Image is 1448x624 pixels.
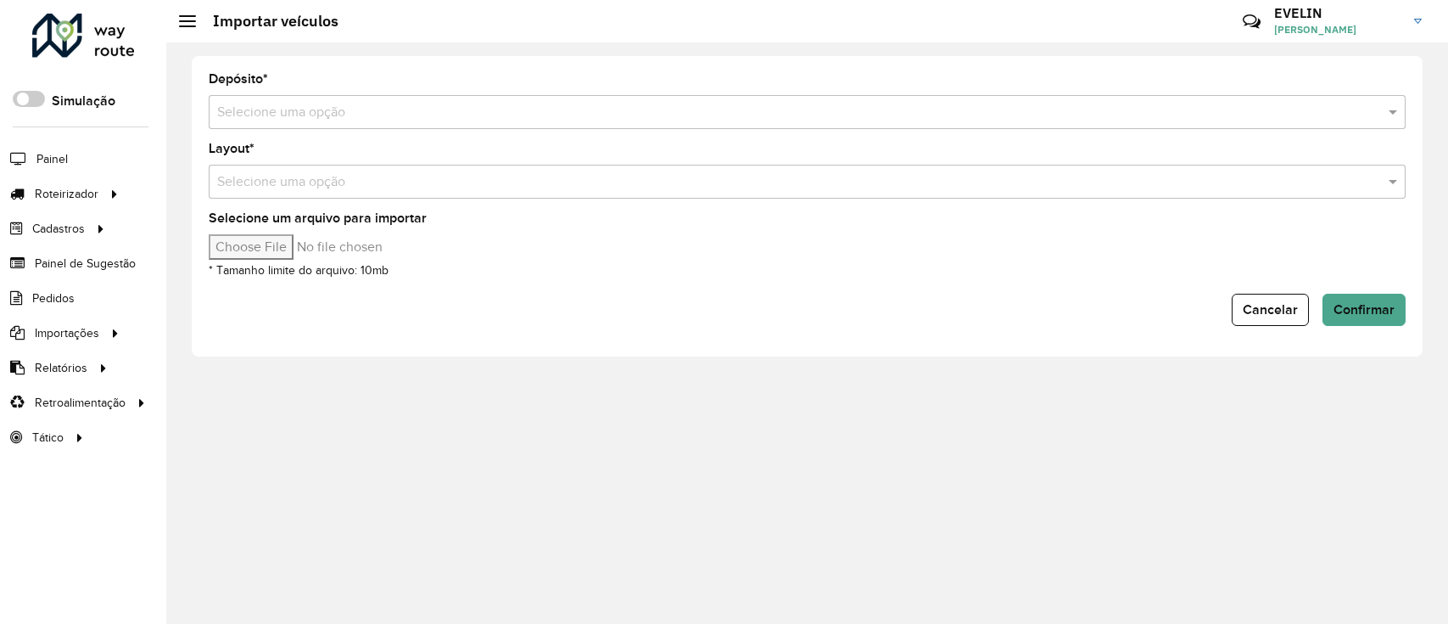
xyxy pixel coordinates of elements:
span: Retroalimentação [35,394,126,412]
h2: Importar veículos [196,12,338,31]
label: Simulação [52,91,115,111]
span: Pedidos [32,290,75,307]
small: * Tamanho limite do arquivo: 10mb [209,264,389,277]
button: Cancelar [1232,294,1309,326]
span: Cancelar [1243,302,1298,317]
label: Selecione um arquivo para importar [209,208,427,228]
span: Confirmar [1333,302,1395,317]
span: Cadastros [32,220,85,238]
span: Painel [36,150,68,168]
span: Painel de Sugestão [35,255,136,273]
span: Roteirizador [35,185,98,203]
label: Depósito [209,69,268,89]
h3: EVELIN [1274,5,1401,21]
span: Tático [32,429,64,447]
a: Contato Rápido [1233,3,1270,40]
span: Importações [35,324,99,342]
span: Relatórios [35,359,87,377]
button: Confirmar [1322,294,1406,326]
label: Layout [209,138,254,159]
span: [PERSON_NAME] [1274,22,1401,37]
